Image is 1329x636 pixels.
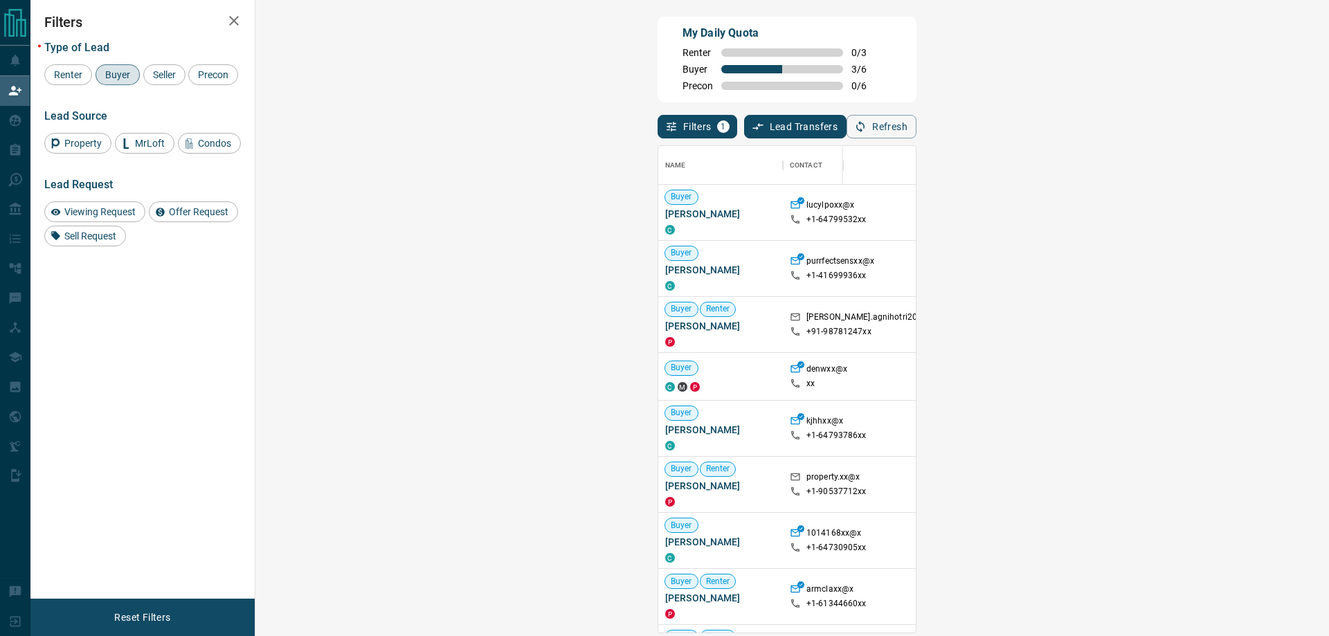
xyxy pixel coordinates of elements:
span: 0 / 3 [851,47,882,58]
span: Buyer [665,576,698,588]
div: Sell Request [44,226,126,246]
span: Renter [700,303,736,315]
p: +1- 64730905xx [806,542,867,554]
p: +1- 64799532xx [806,214,867,226]
button: Lead Transfers [744,115,847,138]
span: Buyer [665,247,698,259]
h2: Filters [44,14,241,30]
div: Buyer [96,64,140,85]
div: condos.ca [665,553,675,563]
span: Offer Request [164,206,233,217]
span: Property [60,138,107,149]
span: Precon [193,69,233,80]
span: [PERSON_NAME] [665,319,776,333]
p: 1014168xx@x [806,527,861,542]
span: [PERSON_NAME] [665,423,776,437]
button: Refresh [847,115,916,138]
span: Seller [148,69,181,80]
span: Lead Source [44,109,107,122]
div: property.ca [690,382,700,392]
p: +1- 41699936xx [806,270,867,282]
span: MrLoft [130,138,170,149]
div: condos.ca [665,441,675,451]
span: 1 [718,122,728,131]
div: Contact [783,146,894,185]
div: Contact [790,146,822,185]
div: Precon [188,64,238,85]
span: Buyer [665,407,698,419]
p: My Daily Quota [682,25,882,42]
p: armclaxx@x [806,583,853,598]
div: Name [665,146,686,185]
span: 3 / 6 [851,64,882,75]
p: +1- 64793786xx [806,430,867,442]
span: Renter [682,47,713,58]
span: Precon [682,80,713,91]
div: Viewing Request [44,201,145,222]
span: [PERSON_NAME] [665,535,776,549]
div: condos.ca [665,382,675,392]
div: mrloft.ca [678,382,687,392]
div: Name [658,146,783,185]
span: Sell Request [60,230,121,242]
p: [PERSON_NAME].agnihotri20xx@x [806,311,938,326]
span: Type of Lead [44,41,109,54]
p: +1- 90537712xx [806,486,867,498]
span: [PERSON_NAME] [665,207,776,221]
span: Renter [700,463,736,475]
div: property.ca [665,337,675,347]
button: Reset Filters [105,606,179,629]
p: +91- 98781247xx [806,326,871,338]
div: Renter [44,64,92,85]
span: Viewing Request [60,206,141,217]
div: condos.ca [665,225,675,235]
p: denwxx@x [806,363,847,378]
span: Buyer [665,520,698,531]
span: Buyer [665,303,698,315]
span: Condos [193,138,236,149]
div: property.ca [665,497,675,507]
div: property.ca [665,609,675,619]
span: 0 / 6 [851,80,882,91]
p: purrfectsensxx@x [806,255,874,270]
div: MrLoft [115,133,174,154]
span: Renter [700,576,736,588]
span: [PERSON_NAME] [665,479,776,493]
span: [PERSON_NAME] [665,591,776,605]
div: Condos [178,133,241,154]
div: Offer Request [149,201,238,222]
span: Buyer [100,69,135,80]
span: Buyer [665,191,698,203]
p: +1- 61344660xx [806,598,867,610]
span: Buyer [665,362,698,374]
span: Renter [49,69,87,80]
p: lucylpoxx@x [806,199,854,214]
div: Seller [143,64,186,85]
div: Property [44,133,111,154]
button: Filters1 [658,115,737,138]
p: property.xx@x [806,471,860,486]
p: xx [806,378,815,390]
span: Buyer [682,64,713,75]
div: condos.ca [665,281,675,291]
span: Buyer [665,463,698,475]
p: kjhhxx@x [806,415,843,430]
span: Lead Request [44,178,113,191]
span: [PERSON_NAME] [665,263,776,277]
